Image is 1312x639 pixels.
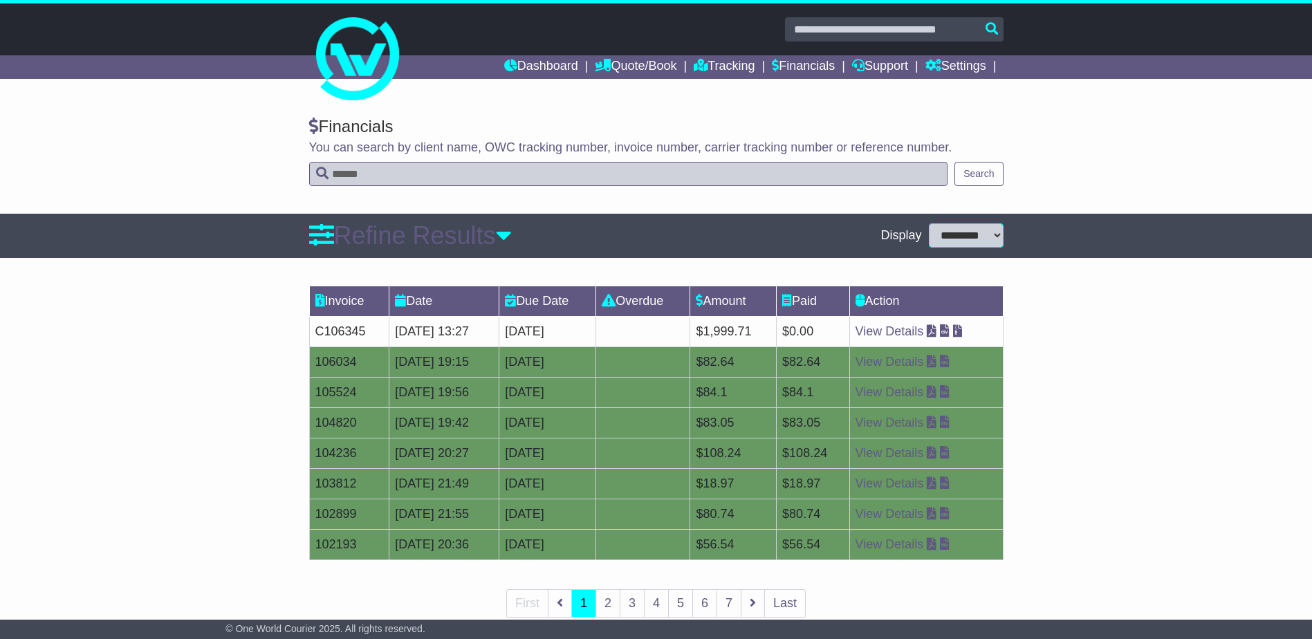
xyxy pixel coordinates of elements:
a: View Details [856,355,924,369]
td: Overdue [596,286,690,316]
td: $0.00 [777,316,849,346]
a: View Details [856,507,924,521]
td: $82.64 [777,346,849,377]
td: $80.74 [777,499,849,529]
td: [DATE] 13:27 [389,316,499,346]
td: [DATE] 20:36 [389,529,499,559]
td: $56.54 [777,529,849,559]
span: © One World Courier 2025. All rights reserved. [225,623,425,634]
a: Settings [925,55,986,79]
a: View Details [856,416,924,429]
td: [DATE] [499,499,596,529]
td: 104236 [309,438,389,468]
a: Refine Results [309,221,512,250]
td: $18.97 [690,468,777,499]
td: [DATE] 19:15 [389,346,499,377]
td: 106034 [309,346,389,377]
a: View Details [856,385,924,399]
a: 7 [717,589,741,618]
a: View Details [856,324,924,338]
td: Action [849,286,1003,316]
td: [DATE] [499,407,596,438]
a: Dashboard [504,55,578,79]
a: 4 [644,589,669,618]
a: Support [852,55,908,79]
td: $80.74 [690,499,777,529]
td: [DATE] 20:27 [389,438,499,468]
td: $56.54 [690,529,777,559]
td: 102899 [309,499,389,529]
td: $83.05 [690,407,777,438]
td: [DATE] [499,346,596,377]
td: [DATE] 19:56 [389,377,499,407]
td: $108.24 [690,438,777,468]
td: $82.64 [690,346,777,377]
td: [DATE] [499,529,596,559]
td: Amount [690,286,777,316]
td: Due Date [499,286,596,316]
td: $84.1 [690,377,777,407]
td: Date [389,286,499,316]
a: 3 [620,589,645,618]
td: $84.1 [777,377,849,407]
td: [DATE] 21:49 [389,468,499,499]
a: View Details [856,476,924,490]
span: Display [880,228,921,243]
td: Invoice [309,286,389,316]
a: Quote/Book [595,55,676,79]
button: Search [954,162,1003,186]
a: 2 [595,589,620,618]
a: Last [764,589,806,618]
a: 6 [692,589,717,618]
a: Tracking [694,55,755,79]
a: View Details [856,446,924,460]
a: Financials [772,55,835,79]
td: $1,999.71 [690,316,777,346]
td: Paid [777,286,849,316]
div: Financials [309,117,1004,137]
td: [DATE] [499,468,596,499]
td: $83.05 [777,407,849,438]
td: C106345 [309,316,389,346]
td: 102193 [309,529,389,559]
td: [DATE] [499,438,596,468]
td: 105524 [309,377,389,407]
p: You can search by client name, OWC tracking number, invoice number, carrier tracking number or re... [309,140,1004,156]
td: 103812 [309,468,389,499]
a: 1 [571,589,596,618]
td: [DATE] [499,316,596,346]
td: $108.24 [777,438,849,468]
a: 5 [668,589,693,618]
td: [DATE] 21:55 [389,499,499,529]
td: [DATE] [499,377,596,407]
td: [DATE] 19:42 [389,407,499,438]
td: 104820 [309,407,389,438]
td: $18.97 [777,468,849,499]
a: View Details [856,537,924,551]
